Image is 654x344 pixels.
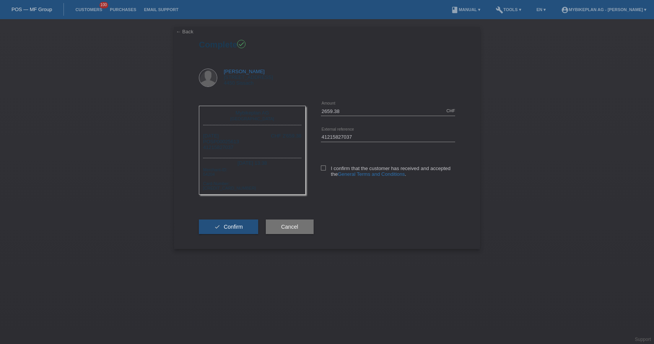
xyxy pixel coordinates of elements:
[11,7,52,12] a: POS — MF Group
[266,220,314,234] button: Cancel
[199,40,455,49] h1: Complete
[205,110,299,116] div: Mybikeplan AG
[203,133,239,150] div: [DATE] POSP00025613
[635,337,651,342] a: Support
[203,144,234,150] span: 41215827037
[106,7,140,12] a: Purchases
[224,69,273,86] div: [STREET_ADDRESS] 4450 Sissach
[321,165,455,177] label: I confirm that the customer has received and accepted the .
[203,158,301,167] div: [DATE] 13:38
[214,224,220,230] i: check
[561,6,569,14] i: account_circle
[447,7,484,12] a: bookManual ▾
[203,167,301,190] div: Merchant-ID: 54204 Card-Number: [CREDIT_CARD_NUMBER]
[446,108,455,113] div: CHF
[557,7,650,12] a: account_circleMybikeplan AG - [PERSON_NAME] ▾
[492,7,525,12] a: buildTools ▾
[199,220,258,234] button: check Confirm
[176,29,194,34] a: ← Back
[281,224,298,230] span: Cancel
[496,6,503,14] i: build
[271,133,301,139] div: CHF 2'659.38
[224,224,243,230] span: Confirm
[140,7,182,12] a: Email Support
[338,171,405,177] a: General Terms and Conditions
[205,116,299,121] div: [GEOGRAPHIC_DATA]
[72,7,106,12] a: Customers
[238,41,245,48] i: check
[533,7,550,12] a: EN ▾
[451,6,459,14] i: book
[99,2,109,8] span: 100
[224,69,265,74] a: [PERSON_NAME]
